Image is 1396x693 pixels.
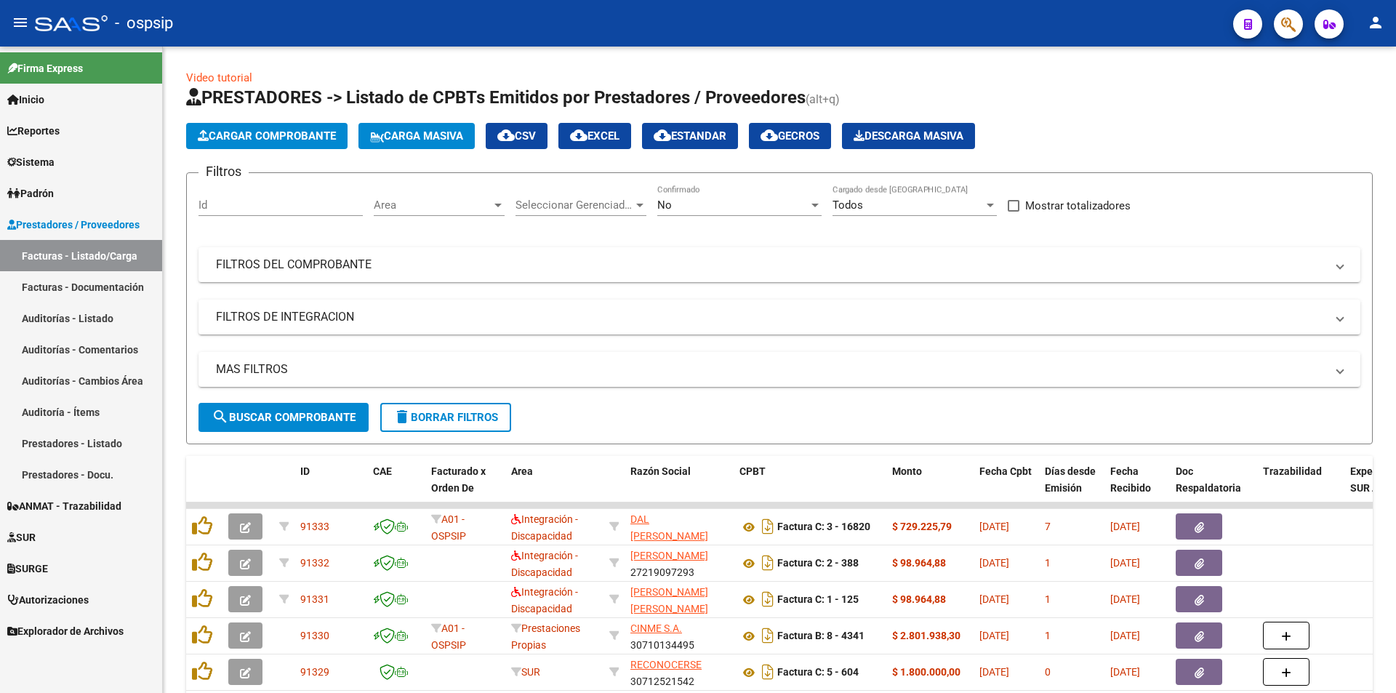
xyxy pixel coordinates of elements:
[777,558,859,569] strong: Factura C: 2 - 388
[630,620,728,651] div: 30710134495
[1025,197,1131,215] span: Mostrar totalizadores
[1110,593,1140,605] span: [DATE]
[198,352,1360,387] mat-expansion-panel-header: MAS FILTROS
[1110,557,1140,569] span: [DATE]
[1176,465,1241,494] span: Doc Respaldatoria
[511,666,540,678] span: SUR
[212,408,229,425] mat-icon: search
[892,465,922,477] span: Monto
[739,465,766,477] span: CPBT
[1110,465,1151,494] span: Fecha Recibido
[630,657,728,687] div: 30712521542
[7,623,124,639] span: Explorador de Archivos
[7,60,83,76] span: Firma Express
[642,123,738,149] button: Estandar
[367,456,425,520] datatable-header-cell: CAE
[1110,630,1140,641] span: [DATE]
[630,586,708,614] span: [PERSON_NAME] [PERSON_NAME]
[511,622,580,651] span: Prestaciones Propias
[431,513,466,542] span: A01 - OSPSIP
[570,129,619,143] span: EXCEL
[212,411,356,424] span: Buscar Comprobante
[630,622,682,634] span: CINME S.A.
[570,127,587,144] mat-icon: cloud_download
[115,7,173,39] span: - ospsip
[630,548,728,578] div: 27219097293
[1045,557,1051,569] span: 1
[300,630,329,641] span: 91330
[380,403,511,432] button: Borrar Filtros
[393,408,411,425] mat-icon: delete
[630,659,702,670] span: RECONOCERSE
[186,71,252,84] a: Video tutorial
[979,465,1032,477] span: Fecha Cpbt
[198,129,336,143] span: Cargar Comprobante
[657,199,672,212] span: No
[758,588,777,611] i: Descargar documento
[393,411,498,424] span: Borrar Filtros
[630,584,728,614] div: 23404228544
[505,456,603,520] datatable-header-cell: Area
[216,361,1325,377] mat-panel-title: MAS FILTROS
[1045,521,1051,532] span: 7
[979,557,1009,569] span: [DATE]
[842,123,975,149] app-download-masive: Descarga masiva de comprobantes (adjuntos)
[1104,456,1170,520] datatable-header-cell: Fecha Recibido
[886,456,974,520] datatable-header-cell: Monto
[892,557,946,569] strong: $ 98.964,88
[186,87,806,108] span: PRESTADORES -> Listado de CPBTs Emitidos por Prestadores / Proveedores
[300,593,329,605] span: 91331
[497,129,536,143] span: CSV
[979,630,1009,641] span: [DATE]
[486,123,547,149] button: CSV
[1039,456,1104,520] datatable-header-cell: Días desde Emisión
[511,513,578,542] span: Integración - Discapacidad
[300,521,329,532] span: 91333
[979,593,1009,605] span: [DATE]
[974,456,1039,520] datatable-header-cell: Fecha Cpbt
[1263,465,1322,477] span: Trazabilidad
[300,465,310,477] span: ID
[7,154,55,170] span: Sistema
[1045,593,1051,605] span: 1
[7,529,36,545] span: SUR
[1045,630,1051,641] span: 1
[7,592,89,608] span: Autorizaciones
[892,666,960,678] strong: $ 1.800.000,00
[511,550,578,578] span: Integración - Discapacidad
[1045,666,1051,678] span: 0
[806,92,840,106] span: (alt+q)
[358,123,475,149] button: Carga Masiva
[7,217,140,233] span: Prestadores / Proveedores
[300,666,329,678] span: 91329
[7,185,54,201] span: Padrón
[294,456,367,520] datatable-header-cell: ID
[833,199,863,212] span: Todos
[777,630,865,642] strong: Factura B: 8 - 4341
[198,161,249,182] h3: Filtros
[734,456,886,520] datatable-header-cell: CPBT
[630,465,691,477] span: Razón Social
[374,199,492,212] span: Area
[300,557,329,569] span: 91332
[370,129,463,143] span: Carga Masiva
[373,465,392,477] span: CAE
[892,593,946,605] strong: $ 98.964,88
[425,456,505,520] datatable-header-cell: Facturado x Orden De
[431,622,466,651] span: A01 - OSPSIP
[777,667,859,678] strong: Factura C: 5 - 604
[625,456,734,520] datatable-header-cell: Razón Social
[758,551,777,574] i: Descargar documento
[558,123,631,149] button: EXCEL
[979,521,1009,532] span: [DATE]
[892,630,960,641] strong: $ 2.801.938,30
[1347,644,1381,678] iframe: Intercom live chat
[12,14,29,31] mat-icon: menu
[654,127,671,144] mat-icon: cloud_download
[516,199,633,212] span: Seleccionar Gerenciador
[1367,14,1384,31] mat-icon: person
[630,511,728,542] div: 23046436164
[777,521,870,533] strong: Factura C: 3 - 16820
[654,129,726,143] span: Estandar
[761,127,778,144] mat-icon: cloud_download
